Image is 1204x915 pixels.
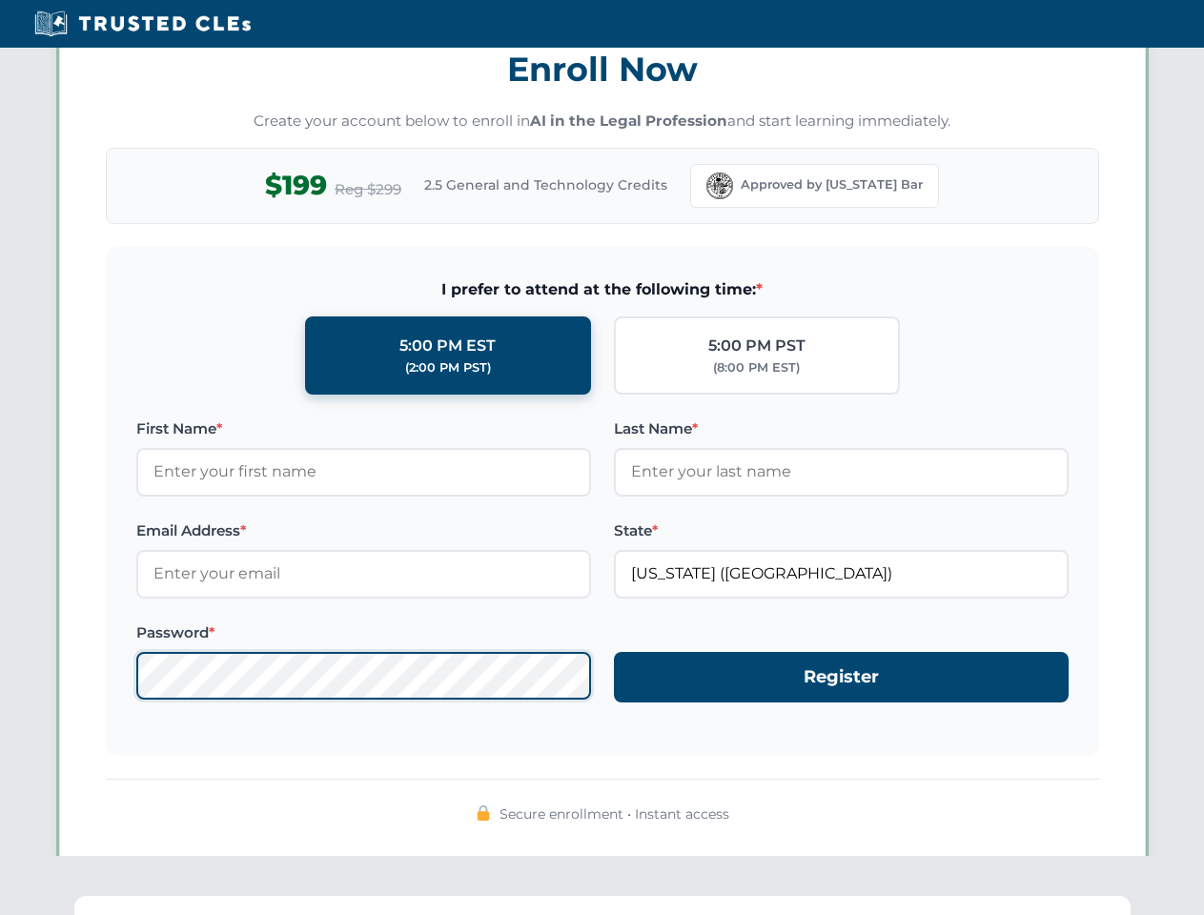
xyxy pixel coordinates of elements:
[713,358,800,377] div: (8:00 PM EST)
[614,448,1069,496] input: Enter your last name
[500,803,729,824] span: Secure enrollment • Instant access
[265,164,327,207] span: $199
[614,417,1069,440] label: Last Name
[741,175,923,194] span: Approved by [US_STATE] Bar
[399,334,496,358] div: 5:00 PM EST
[614,652,1069,702] button: Register
[136,621,591,644] label: Password
[405,358,491,377] div: (2:00 PM PST)
[708,334,806,358] div: 5:00 PM PST
[614,519,1069,542] label: State
[136,519,591,542] label: Email Address
[335,178,401,201] span: Reg $299
[136,277,1069,302] span: I prefer to attend at the following time:
[106,111,1099,132] p: Create your account below to enroll in and start learning immediately.
[476,805,491,821] img: 🔒
[29,10,256,38] img: Trusted CLEs
[136,550,591,598] input: Enter your email
[136,448,591,496] input: Enter your first name
[706,173,733,199] img: Florida Bar
[424,174,667,195] span: 2.5 General and Technology Credits
[106,39,1099,99] h3: Enroll Now
[136,417,591,440] label: First Name
[530,112,727,130] strong: AI in the Legal Profession
[614,550,1069,598] input: Florida (FL)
